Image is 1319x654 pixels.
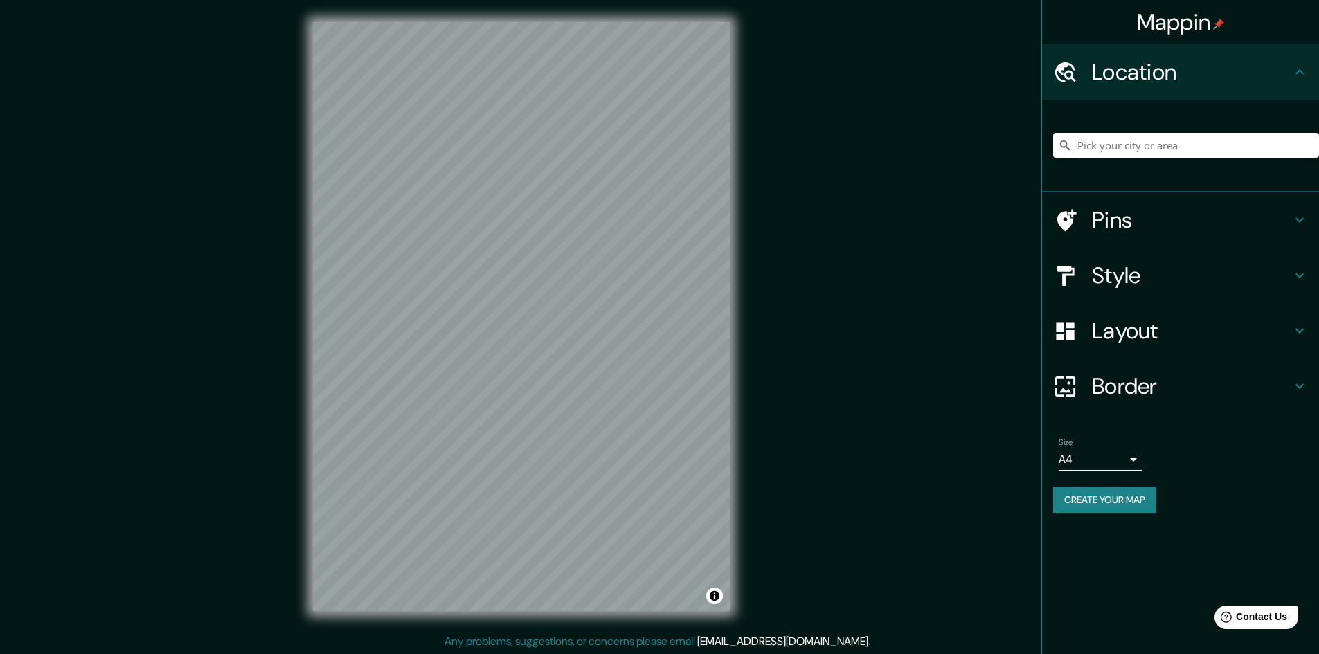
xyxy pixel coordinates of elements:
iframe: Help widget launcher [1196,600,1304,639]
p: Any problems, suggestions, or concerns please email . [445,633,870,650]
div: Style [1042,248,1319,303]
button: Create your map [1053,487,1156,513]
h4: Style [1092,262,1291,289]
div: Pins [1042,192,1319,248]
div: . [870,633,872,650]
h4: Mappin [1137,8,1225,36]
h4: Location [1092,58,1291,86]
div: A4 [1059,448,1142,471]
button: Toggle attribution [706,588,723,604]
label: Size [1059,437,1073,448]
img: pin-icon.png [1213,19,1224,30]
canvas: Map [313,22,730,611]
h4: Border [1092,372,1291,400]
input: Pick your city or area [1053,133,1319,158]
div: Location [1042,44,1319,100]
a: [EMAIL_ADDRESS][DOMAIN_NAME] [697,634,868,648]
div: Layout [1042,303,1319,358]
h4: Layout [1092,317,1291,345]
h4: Pins [1092,206,1291,234]
div: . [872,633,875,650]
div: Border [1042,358,1319,414]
